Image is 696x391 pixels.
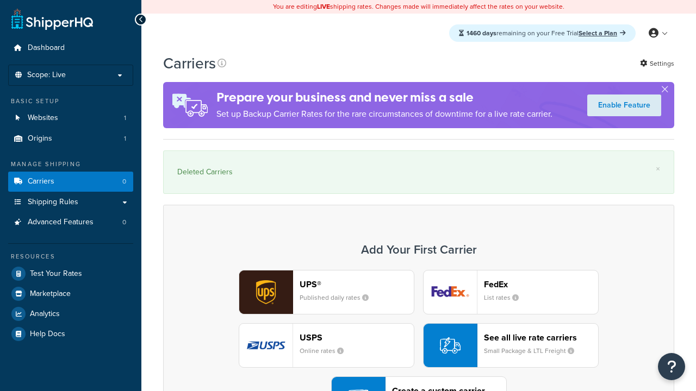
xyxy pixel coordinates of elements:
[8,172,133,192] li: Carriers
[300,332,414,343] header: USPS
[30,330,65,339] span: Help Docs
[216,89,552,106] h4: Prepare your business and never miss a sale
[8,108,133,128] a: Websites 1
[30,289,71,299] span: Marketplace
[30,310,60,319] span: Analytics
[658,353,685,380] button: Open Resource Center
[8,212,133,232] li: Advanced Features
[579,28,626,38] a: Select a Plan
[317,2,330,11] b: LIVE
[11,8,93,30] a: ShipperHQ Home
[484,346,583,356] small: Small Package & LTL Freight
[656,165,660,173] a: ×
[239,324,293,367] img: usps logo
[423,270,599,314] button: fedEx logoFedExList rates
[8,264,133,283] a: Test Your Rates
[8,172,133,192] a: Carriers 0
[449,24,636,42] div: remaining on your Free Trial
[177,165,660,180] div: Deleted Carriers
[8,160,133,169] div: Manage Shipping
[216,106,552,122] p: Set up Backup Carrier Rates for the rare circumstances of downtime for a live rate carrier.
[30,269,82,279] span: Test Your Rates
[175,243,663,256] h3: Add Your First Carrier
[8,324,133,344] a: Help Docs
[484,293,527,302] small: List rates
[239,270,293,314] img: ups logo
[8,97,133,106] div: Basic Setup
[8,252,133,261] div: Resources
[484,332,598,343] header: See all live rate carriers
[124,134,126,143] span: 1
[8,192,133,212] a: Shipping Rules
[300,279,414,289] header: UPS®
[28,43,65,53] span: Dashboard
[8,284,133,304] a: Marketplace
[423,323,599,368] button: See all live rate carriersSmall Package & LTL Freight
[239,270,414,314] button: ups logoUPS®Published daily rates
[28,177,54,186] span: Carriers
[8,304,133,324] a: Analytics
[8,108,133,128] li: Websites
[163,82,216,128] img: ad-rules-rateshop-fe6ec290ccb7230408bd80ed9643f0289d75e0ffd9eb532fc0e269fcd187b520.png
[424,270,477,314] img: fedEx logo
[124,113,126,123] span: 1
[163,53,216,74] h1: Carriers
[122,218,126,227] span: 0
[467,28,496,38] strong: 1460 days
[300,346,352,356] small: Online rates
[640,56,674,71] a: Settings
[440,335,461,356] img: icon-carrier-liverate-becf4550.svg
[122,177,126,186] span: 0
[239,323,414,368] button: usps logoUSPSOnline rates
[28,113,58,123] span: Websites
[587,94,661,116] a: Enable Feature
[300,293,377,302] small: Published daily rates
[28,134,52,143] span: Origins
[8,129,133,149] li: Origins
[28,198,78,207] span: Shipping Rules
[8,38,133,58] a: Dashboard
[8,129,133,149] a: Origins 1
[484,279,598,289] header: FedEx
[8,212,133,232] a: Advanced Features 0
[28,218,94,227] span: Advanced Features
[27,71,66,80] span: Scope: Live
